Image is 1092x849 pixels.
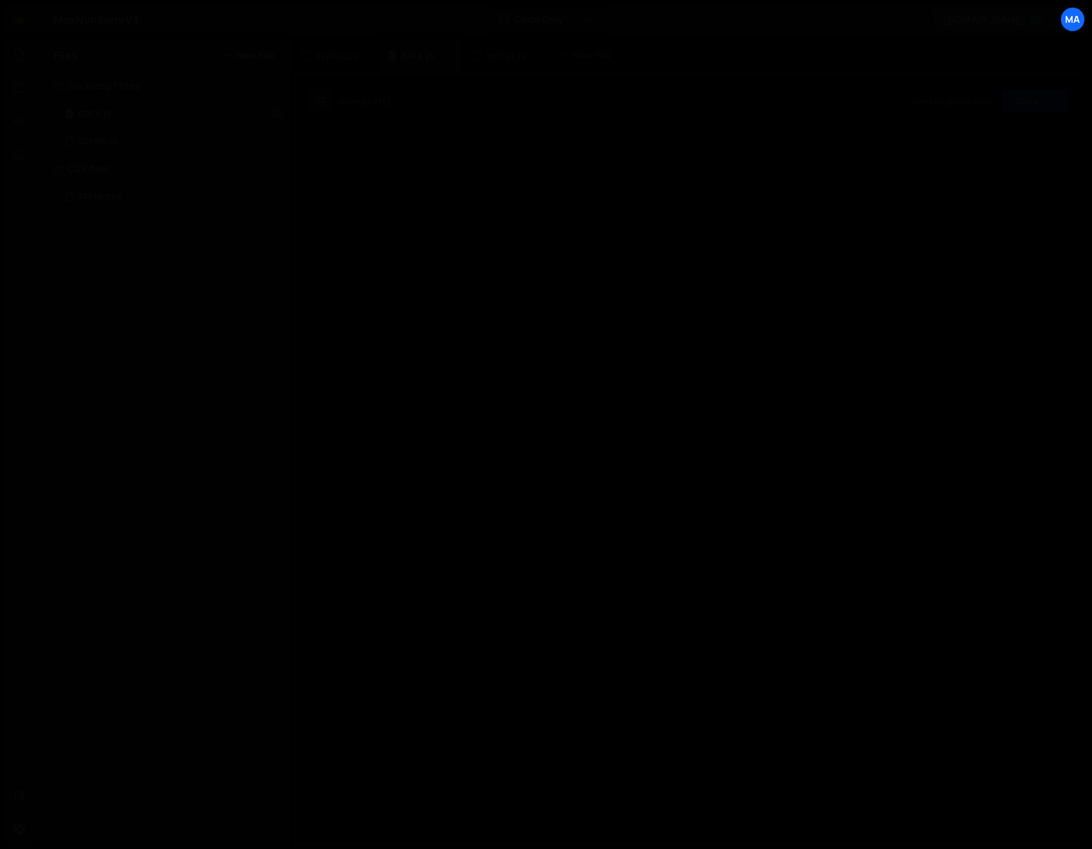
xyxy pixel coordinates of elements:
[1001,89,1068,113] button: Save
[899,95,993,107] div: Dev and prod in sync
[53,48,78,63] h2: Files
[364,95,391,107] div: [DATE]
[487,48,526,62] div: script.js
[65,109,73,120] span: 1
[559,48,617,62] div: New File
[53,127,290,155] div: 3309/5657.js
[37,155,290,183] div: CSS files
[53,11,138,28] div: MaxNumbersV3
[315,48,359,62] div: style.css
[78,190,122,203] div: style.css
[37,72,290,100] div: Javascript files
[3,3,37,36] a: 🤙
[339,95,391,107] div: Saved
[932,7,1056,32] a: [DOMAIN_NAME]
[78,135,118,147] div: script.js
[222,50,274,61] button: New File
[78,107,111,120] div: data.js
[53,183,290,210] div: 3309/6309.css
[53,100,290,127] div: 3309/5656.js
[488,7,604,32] button: Code Only
[1060,7,1085,32] a: ma
[401,48,434,62] div: data.js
